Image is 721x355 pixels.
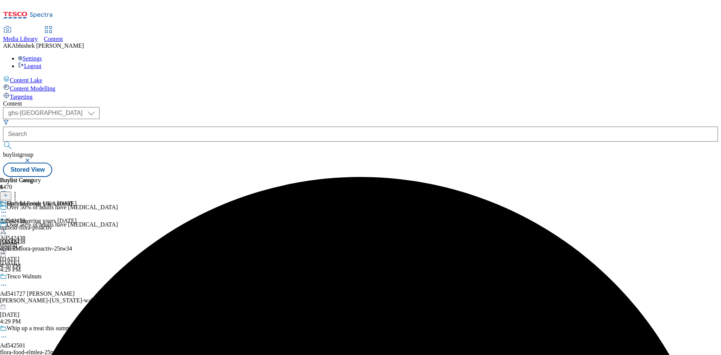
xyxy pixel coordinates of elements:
input: Search [3,127,718,142]
div: Upfield Foods UK Limited [7,200,72,207]
a: Content [44,27,63,42]
a: Content Lake [3,76,718,84]
span: buylistgroup [3,151,33,158]
a: Content Modelling [3,84,718,92]
span: Content Modelling [10,85,55,92]
span: AK [3,42,12,49]
a: Settings [18,55,42,62]
a: Logout [18,63,41,69]
svg: Search Filters [3,119,9,125]
div: Tesco Walnuts [7,273,42,280]
span: Abhishek [PERSON_NAME] [12,42,84,49]
button: Stored View [3,163,52,177]
span: Content Lake [10,77,42,83]
span: Media Library [3,36,38,42]
a: Media Library [3,27,38,42]
span: Targeting [10,94,33,100]
div: Whip up a treat this summer [7,325,75,332]
span: Content [44,36,63,42]
div: Content [3,100,718,107]
a: Targeting [3,92,718,100]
